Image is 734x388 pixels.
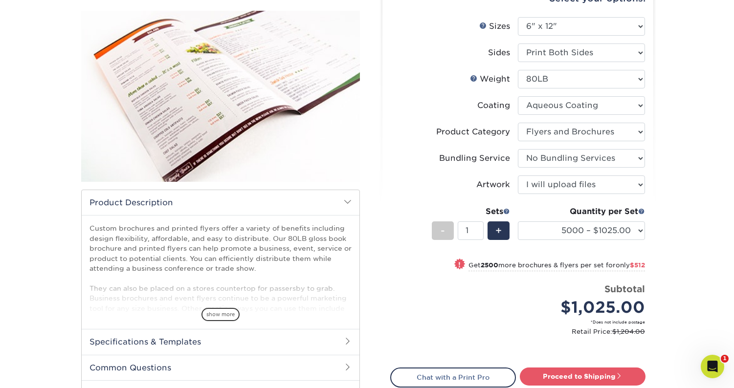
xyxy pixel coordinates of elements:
[398,327,645,336] small: Retail Price:
[476,179,510,191] div: Artwork
[436,126,510,138] div: Product Category
[398,319,645,325] small: *Does not include postage
[488,47,510,59] div: Sides
[89,223,352,363] p: Custom brochures and printed flyers offer a variety of benefits including design flexibility, aff...
[390,367,516,387] a: Chat with a Print Pro
[520,367,645,385] a: Proceed to Shipping
[612,328,645,335] span: $1,204.00
[481,261,498,269] strong: 2500
[2,358,83,385] iframe: Google Customer Reviews
[525,296,645,319] div: $1,025.00
[468,261,645,271] small: Get more brochures & flyers per set for
[477,100,510,111] div: Coating
[495,223,502,238] span: +
[82,329,359,354] h2: Specifications & Templates
[432,206,510,217] div: Sets
[630,261,645,269] span: $512
[721,355,729,363] span: 1
[470,73,510,85] div: Weight
[82,355,359,380] h2: Common Questions
[518,206,645,217] div: Quantity per Set
[82,190,359,215] h2: Product Description
[439,152,510,164] div: Bundling Service
[479,21,510,32] div: Sizes
[201,308,240,321] span: show more
[604,283,645,294] strong: Subtotal
[441,223,445,238] span: -
[458,259,461,270] span: !
[616,261,645,269] span: only
[701,355,724,378] iframe: Intercom live chat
